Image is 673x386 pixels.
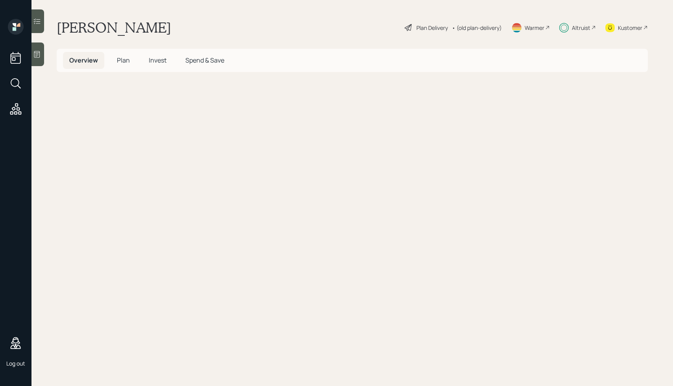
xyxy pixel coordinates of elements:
[149,56,166,65] span: Invest
[525,24,544,32] div: Warmer
[6,360,25,367] div: Log out
[452,24,502,32] div: • (old plan-delivery)
[69,56,98,65] span: Overview
[185,56,224,65] span: Spend & Save
[117,56,130,65] span: Plan
[572,24,590,32] div: Altruist
[618,24,642,32] div: Kustomer
[57,19,171,36] h1: [PERSON_NAME]
[416,24,448,32] div: Plan Delivery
